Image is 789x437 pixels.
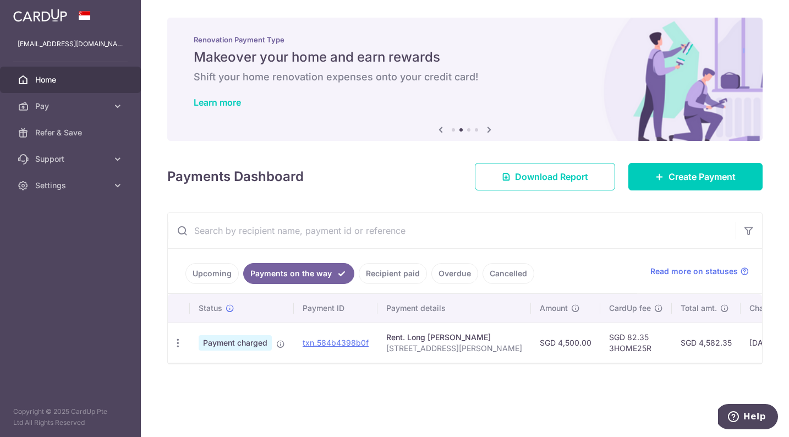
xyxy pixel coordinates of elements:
a: Upcoming [185,263,239,284]
span: Create Payment [669,170,736,183]
a: Overdue [431,263,478,284]
td: SGD 82.35 3HOME25R [600,323,672,363]
td: SGD 4,500.00 [531,323,600,363]
span: Download Report [515,170,588,183]
div: Rent. Long [PERSON_NAME] [386,332,522,343]
span: Payment charged [199,335,272,351]
h5: Makeover your home and earn rewards [194,48,736,66]
span: Amount [540,303,568,314]
td: SGD 4,582.35 [672,323,741,363]
a: Cancelled [483,263,534,284]
a: Create Payment [628,163,763,190]
span: Total amt. [681,303,717,314]
h6: Shift your home renovation expenses onto your credit card! [194,70,736,84]
a: Download Report [475,163,615,190]
a: Payments on the way [243,263,354,284]
input: Search by recipient name, payment id or reference [168,213,736,248]
p: [STREET_ADDRESS][PERSON_NAME] [386,343,522,354]
h4: Payments Dashboard [167,167,304,187]
th: Payment ID [294,294,377,323]
a: Read more on statuses [650,266,749,277]
img: Renovation banner [167,18,763,141]
span: Status [199,303,222,314]
iframe: Opens a widget where you can find more information [718,404,778,431]
span: Refer & Save [35,127,108,138]
span: CardUp fee [609,303,651,314]
span: Read more on statuses [650,266,738,277]
span: Settings [35,180,108,191]
span: Pay [35,101,108,112]
p: Renovation Payment Type [194,35,736,44]
a: txn_584b4398b0f [303,338,369,347]
img: CardUp [13,9,67,22]
a: Recipient paid [359,263,427,284]
span: Support [35,154,108,165]
p: [EMAIL_ADDRESS][DOMAIN_NAME] [18,39,123,50]
span: Home [35,74,108,85]
a: Learn more [194,97,241,108]
th: Payment details [377,294,531,323]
